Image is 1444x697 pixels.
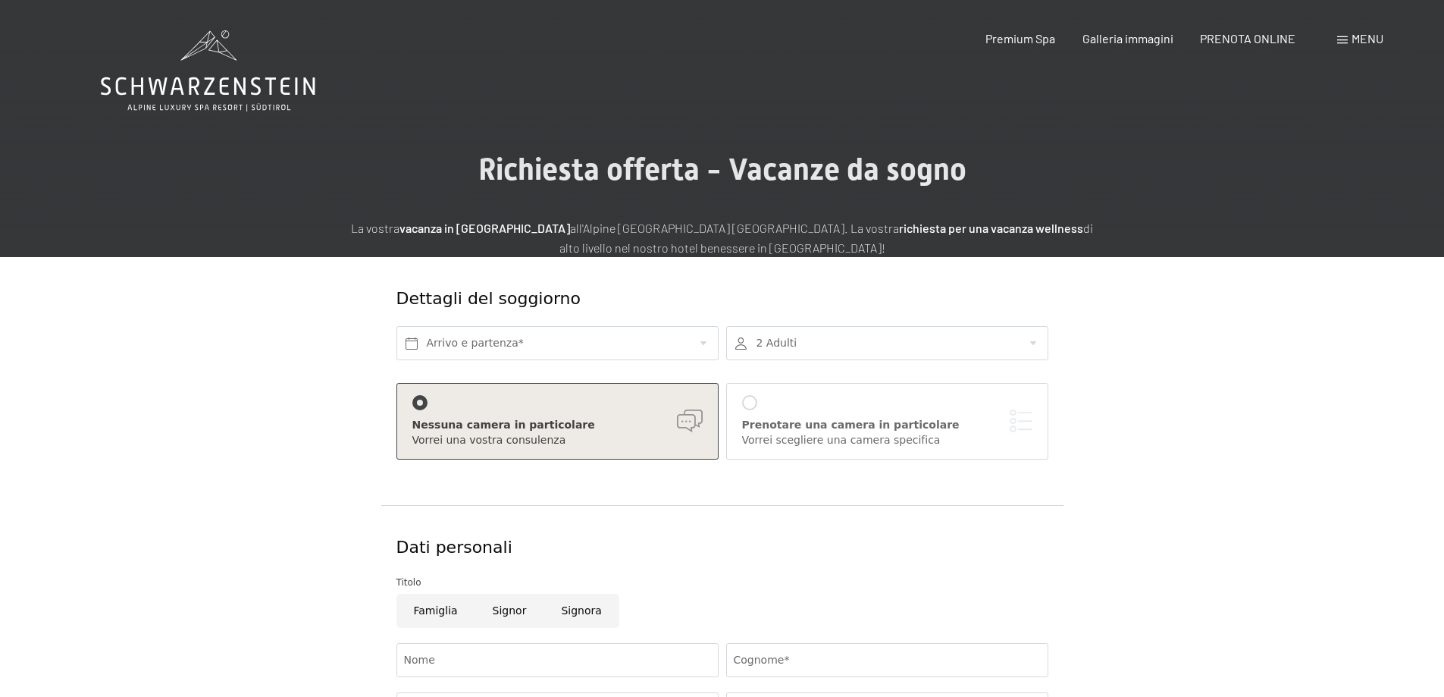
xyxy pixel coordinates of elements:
strong: richiesta per una vacanza wellness [899,221,1083,235]
a: Premium Spa [985,31,1055,46]
div: Vorrei una vostra consulenza [412,433,703,448]
p: La vostra all'Alpine [GEOGRAPHIC_DATA] [GEOGRAPHIC_DATA]. La vostra di alto livello nel nostro ho... [343,218,1101,257]
span: Richiesta offerta - Vacanze da sogno [478,152,966,187]
div: Nessuna camera in particolare [412,418,703,433]
strong: vacanza in [GEOGRAPHIC_DATA] [399,221,570,235]
div: Vorrei scegliere una camera specifica [742,433,1032,448]
div: Dati personali [396,536,1048,560]
a: Galleria immagini [1082,31,1173,46]
div: Prenotare una camera in particolare [742,418,1032,433]
a: PRENOTA ONLINE [1200,31,1295,46]
div: Titolo [396,575,1048,590]
div: Dettagli del soggiorno [396,287,938,311]
span: Menu [1352,31,1383,46]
